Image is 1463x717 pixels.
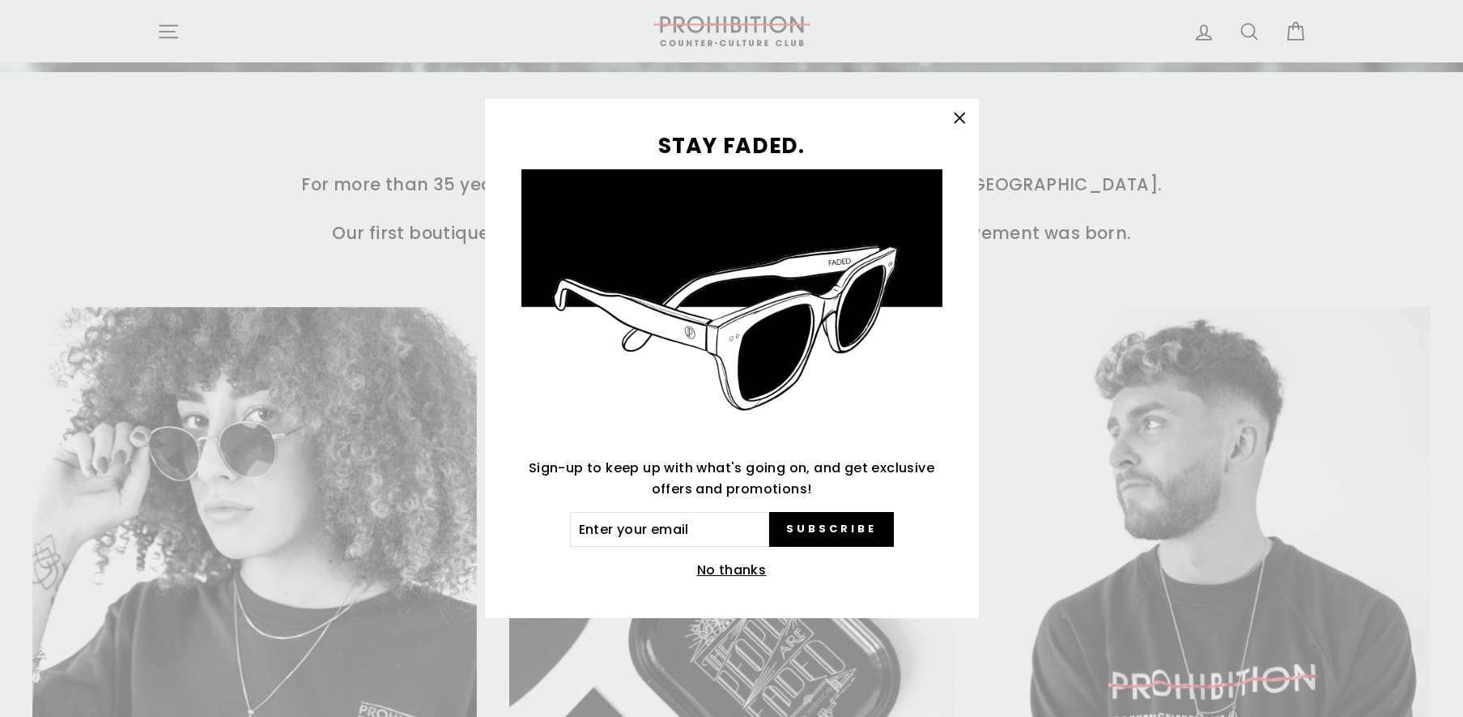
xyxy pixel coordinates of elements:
[786,522,876,536] span: Subscribe
[692,559,772,582] button: No thanks
[570,512,770,548] input: Enter your email
[769,512,893,548] button: Subscribe
[521,135,942,157] h3: STAY FADED.
[521,458,942,499] p: Sign-up to keep up with what's going on, and get exclusive offers and promotions!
